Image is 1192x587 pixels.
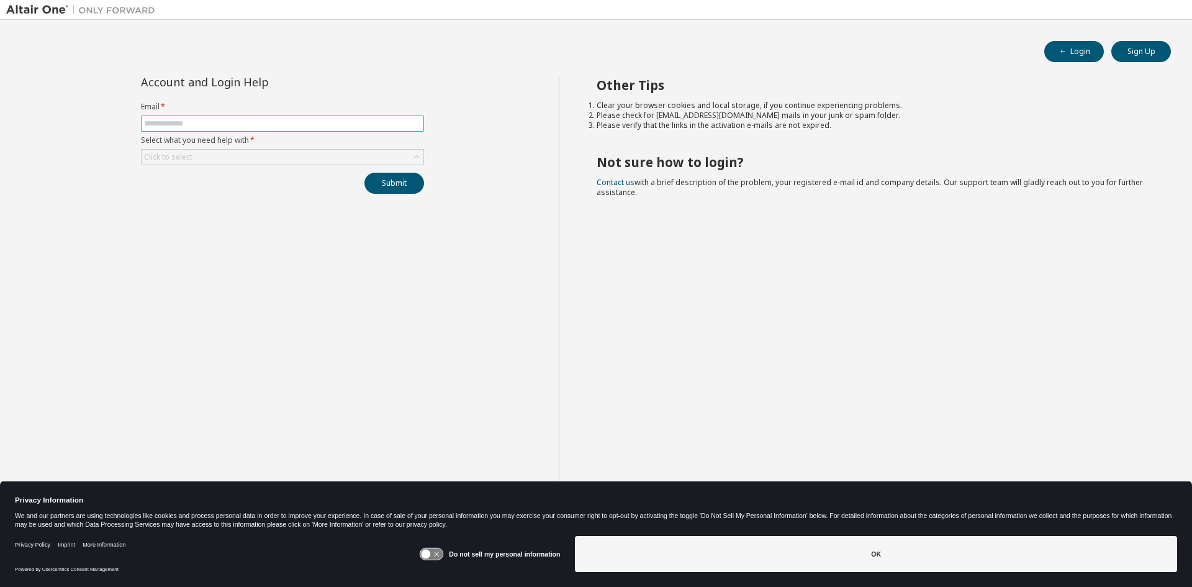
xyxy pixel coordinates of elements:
button: Submit [364,173,424,194]
div: Click to select [142,150,423,165]
img: Altair One [6,4,161,16]
li: Clear your browser cookies and local storage, if you continue experiencing problems. [597,101,1149,111]
h2: Other Tips [597,77,1149,93]
li: Please check for [EMAIL_ADDRESS][DOMAIN_NAME] mails in your junk or spam folder. [597,111,1149,121]
button: Login [1044,41,1104,62]
div: Account and Login Help [141,77,368,87]
span: with a brief description of the problem, your registered e-mail id and company details. Our suppo... [597,177,1143,198]
label: Email [141,102,424,112]
h2: Not sure how to login? [597,154,1149,170]
button: Sign Up [1111,41,1171,62]
a: Contact us [597,177,634,188]
label: Select what you need help with [141,135,424,145]
div: Click to select [144,152,192,162]
li: Please verify that the links in the activation e-mails are not expired. [597,121,1149,130]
